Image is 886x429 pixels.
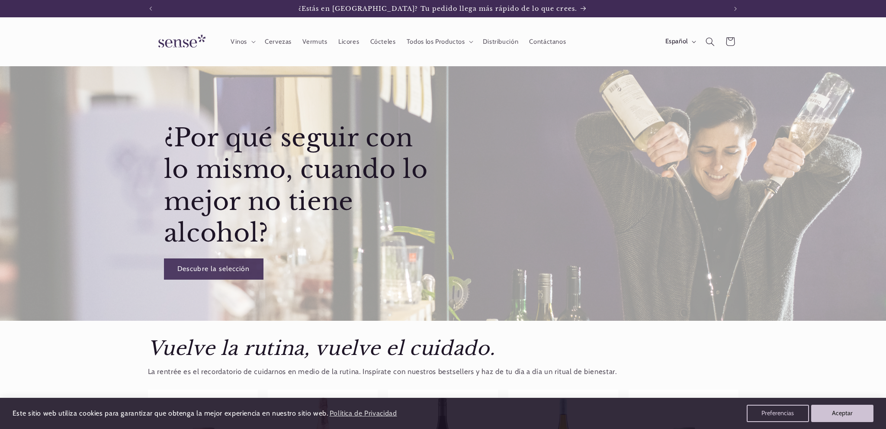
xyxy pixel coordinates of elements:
button: Aceptar [811,405,873,422]
p: La rentrée es el recordatorio de cuidarnos en medio de la rutina. Inspírate con nuestros bestsell... [148,365,738,378]
a: Cervezas [259,32,297,51]
a: Contáctanos [524,32,571,51]
summary: Todos los Productos [401,32,477,51]
span: Licores [338,38,359,46]
span: Español [665,37,688,46]
a: Descubre la selección [164,258,263,280]
span: Cervezas [265,38,292,46]
summary: Búsqueda [700,32,720,52]
a: Sense [144,26,216,58]
span: ¿Estás en [GEOGRAPHIC_DATA]? Tu pedido llega más rápido de lo que crees. [299,5,577,13]
h2: ¿Por qué seguir con lo mismo, cuando lo mejor no tiene alcohol? [164,122,441,249]
span: Este sitio web utiliza cookies para garantizar que obtenga la mejor experiencia en nuestro sitio ... [13,409,328,417]
button: Preferencias [747,405,809,422]
span: Cócteles [370,38,396,46]
span: Vinos [231,38,247,46]
span: Vermuts [302,38,327,46]
a: Vermuts [297,32,333,51]
span: Contáctanos [529,38,566,46]
span: Todos los Productos [407,38,465,46]
a: Cócteles [365,32,401,51]
button: Español [660,33,700,50]
em: Vuelve la rutina, vuelve el cuidado. [148,336,495,360]
a: Política de Privacidad (opens in a new tab) [328,406,398,421]
summary: Vinos [225,32,259,51]
a: Licores [333,32,365,51]
a: Distribución [477,32,524,51]
span: Distribución [483,38,519,46]
img: Sense [148,29,213,54]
